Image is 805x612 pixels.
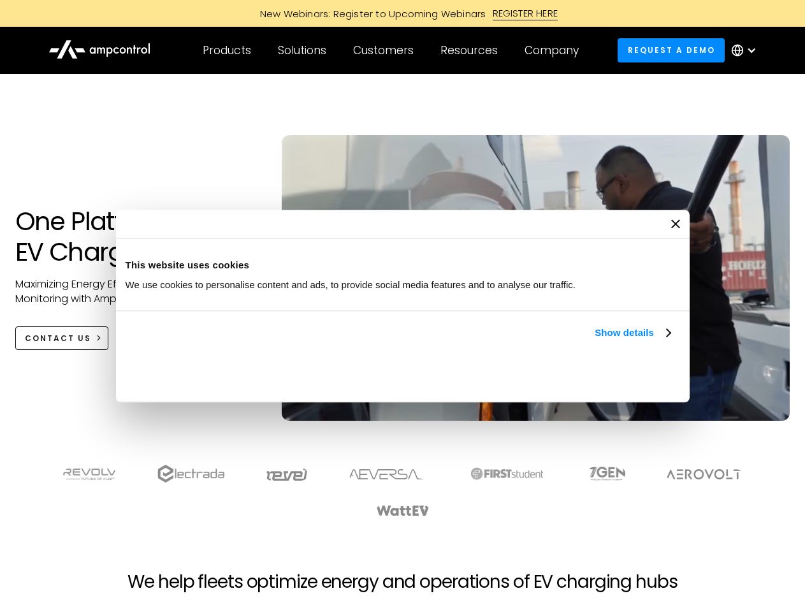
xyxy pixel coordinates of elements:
div: New Webinars: Register to Upcoming Webinars [247,7,493,20]
img: electrada logo [157,465,224,483]
div: Products [203,43,251,57]
h1: One Platform for EV Charging Hubs [15,206,257,267]
div: Resources [440,43,498,57]
div: Company [525,43,579,57]
img: Aerovolt Logo [666,469,742,479]
a: Show details [595,325,670,340]
a: New Webinars: Register to Upcoming WebinarsREGISTER HERE [116,6,690,20]
span: We use cookies to personalise content and ads, to provide social media features and to analyse ou... [126,279,576,290]
div: CONTACT US [25,333,91,344]
button: Okay [492,355,675,392]
a: Request a demo [618,38,725,62]
div: REGISTER HERE [493,6,558,20]
p: Maximizing Energy Efficiency, Uptime, and 24/7 Monitoring with Ampcontrol Solutions [15,277,257,306]
div: Customers [353,43,414,57]
div: This website uses cookies [126,258,680,273]
h2: We help fleets optimize energy and operations of EV charging hubs [127,571,677,593]
img: WattEV logo [376,506,430,516]
div: Solutions [278,43,326,57]
button: Close banner [671,219,680,228]
a: CONTACT US [15,326,109,350]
